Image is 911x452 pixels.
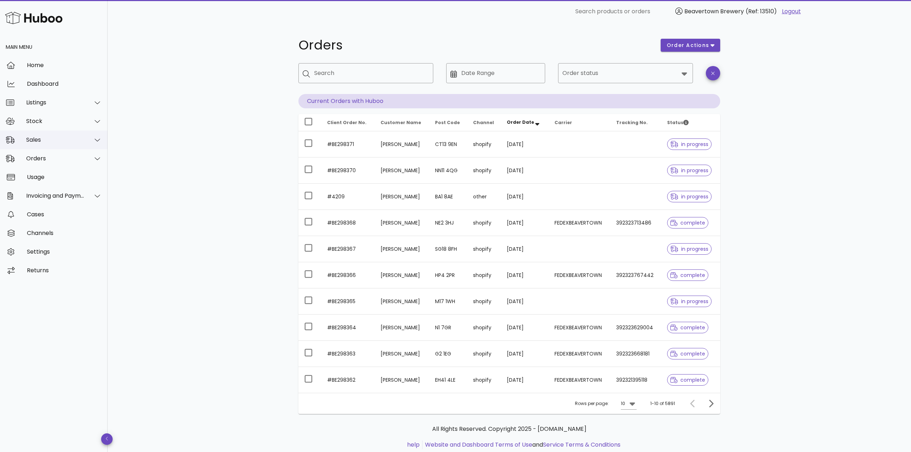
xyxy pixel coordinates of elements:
th: Client Order No. [321,114,375,131]
div: Invoicing and Payments [26,192,85,199]
td: FEDEXBEAVERTOWN [549,210,610,236]
td: [DATE] [501,367,548,393]
td: [DATE] [501,131,548,157]
td: 392323767442 [610,262,662,288]
div: 10Rows per page: [621,398,637,409]
div: Sales [26,136,85,143]
div: Listings [26,99,85,106]
th: Customer Name [375,114,429,131]
button: Next page [704,397,717,410]
div: Dashboard [27,80,102,87]
td: [PERSON_NAME] [375,288,429,315]
td: #BE298370 [321,157,375,184]
td: shopify [467,210,501,236]
a: Service Terms & Conditions [543,441,620,449]
td: N1 7GR [429,315,467,341]
td: NN11 4QG [429,157,467,184]
td: G2 1EG [429,341,467,367]
div: 10 [621,400,625,407]
td: SG18 8FH [429,236,467,262]
td: [DATE] [501,341,548,367]
td: BA1 8AE [429,184,467,210]
td: FEDEXBEAVERTOWN [549,367,610,393]
td: NE2 3HJ [429,210,467,236]
td: EH41 4LE [429,367,467,393]
td: #BE298364 [321,315,375,341]
span: complete [670,220,705,225]
td: #BE298362 [321,367,375,393]
td: CT13 9EN [429,131,467,157]
th: Post Code [429,114,467,131]
td: #BE298365 [321,288,375,315]
span: Tracking No. [616,119,648,126]
span: Carrier [554,119,572,126]
td: M17 1WH [429,288,467,315]
h1: Orders [298,39,652,52]
td: [DATE] [501,288,548,315]
span: Beavertown Brewery [684,7,744,15]
span: (Ref: 13510) [746,7,777,15]
td: shopify [467,157,501,184]
td: 392323713486 [610,210,662,236]
div: Channels [27,230,102,236]
a: help [407,441,420,449]
div: Settings [27,248,102,255]
td: shopify [467,315,501,341]
div: Cases [27,211,102,218]
td: [DATE] [501,315,548,341]
span: Status [667,119,689,126]
td: shopify [467,262,501,288]
td: #BE298368 [321,210,375,236]
span: Channel [473,119,494,126]
td: 392323629004 [610,315,662,341]
span: order actions [666,42,709,49]
td: 392321395118 [610,367,662,393]
td: [DATE] [501,157,548,184]
span: Post Code [435,119,460,126]
td: #BE298371 [321,131,375,157]
td: [PERSON_NAME] [375,210,429,236]
td: [PERSON_NAME] [375,236,429,262]
span: complete [670,273,705,278]
div: Home [27,62,102,69]
th: Tracking No. [610,114,662,131]
td: [PERSON_NAME] [375,262,429,288]
td: 392323668181 [610,341,662,367]
span: Customer Name [381,119,421,126]
td: [DATE] [501,210,548,236]
td: [PERSON_NAME] [375,341,429,367]
span: in progress [670,194,708,199]
a: Logout [782,7,801,16]
div: 1-10 of 5891 [650,400,675,407]
td: [DATE] [501,184,548,210]
div: Order status [558,63,693,83]
div: Orders [26,155,85,162]
div: Stock [26,118,85,124]
td: [PERSON_NAME] [375,157,429,184]
td: #4209 [321,184,375,210]
th: Channel [467,114,501,131]
td: [PERSON_NAME] [375,315,429,341]
td: #BE298366 [321,262,375,288]
div: Returns [27,267,102,274]
th: Status [661,114,720,131]
div: Rows per page: [575,393,637,414]
td: #BE298363 [321,341,375,367]
td: [DATE] [501,236,548,262]
td: HP4 2PR [429,262,467,288]
td: shopify [467,288,501,315]
span: in progress [670,246,708,251]
span: complete [670,351,705,356]
th: Carrier [549,114,610,131]
li: and [423,441,620,449]
td: [PERSON_NAME] [375,184,429,210]
p: Current Orders with Huboo [298,94,720,108]
button: order actions [661,39,720,52]
span: in progress [670,142,708,147]
span: Client Order No. [327,119,367,126]
td: FEDEXBEAVERTOWN [549,262,610,288]
div: Usage [27,174,102,180]
p: All Rights Reserved. Copyright 2025 - [DOMAIN_NAME] [304,425,714,433]
span: in progress [670,168,708,173]
td: [PERSON_NAME] [375,131,429,157]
